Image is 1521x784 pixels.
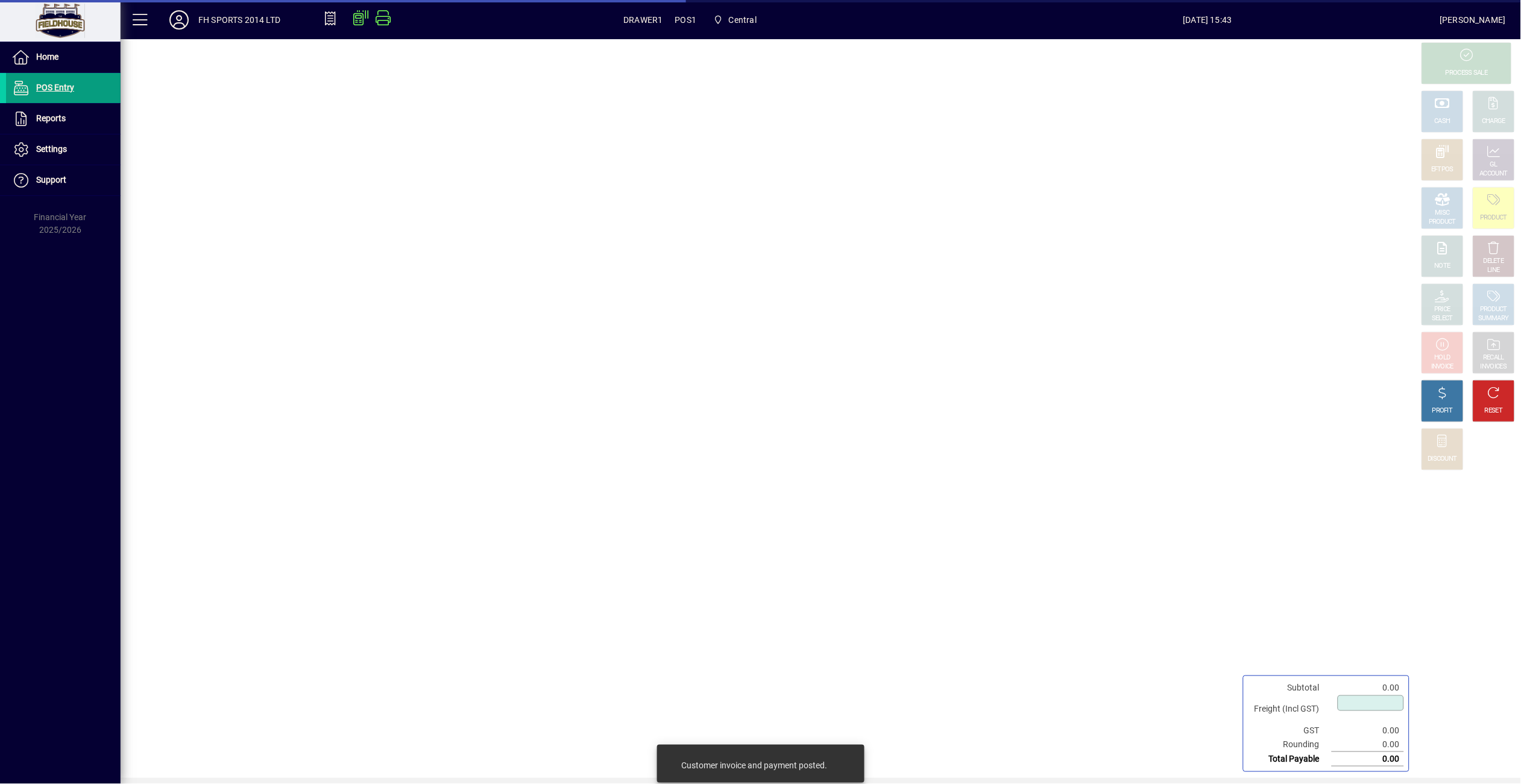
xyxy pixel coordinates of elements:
td: 0.00 [1332,738,1404,752]
span: Central [729,10,757,30]
div: DELETE [1484,257,1504,266]
div: NOTE [1435,262,1450,271]
td: Freight (Incl GST) [1249,695,1332,724]
div: RESET [1485,406,1503,416]
div: PRODUCT [1429,218,1456,227]
div: CASH [1435,117,1450,126]
div: GL [1490,160,1498,169]
div: PRODUCT [1480,305,1507,314]
a: Home [6,42,121,72]
button: Profile [160,9,198,31]
div: PROFIT [1432,406,1453,416]
a: Support [6,165,121,195]
a: Settings [6,134,121,165]
div: INVOICE [1431,362,1453,371]
div: [PERSON_NAME] [1440,10,1506,30]
div: PRICE [1435,305,1451,314]
td: 0.00 [1332,724,1404,738]
div: DISCOUNT [1428,455,1457,464]
a: Reports [6,104,121,134]
span: Reports [36,113,66,123]
div: SELECT [1432,314,1453,323]
span: DRAWER1 [623,10,663,30]
td: Total Payable [1249,752,1332,767]
td: 0.00 [1332,752,1404,767]
td: 0.00 [1332,681,1404,695]
div: HOLD [1435,353,1450,362]
td: Subtotal [1249,681,1332,695]
div: MISC [1435,209,1450,218]
span: POS1 [675,10,697,30]
div: PROCESS SALE [1446,69,1488,78]
span: [DATE] 15:43 [975,10,1440,30]
div: EFTPOS [1432,165,1454,174]
td: GST [1249,724,1332,738]
span: Support [36,175,66,185]
div: RECALL [1484,353,1505,362]
div: ACCOUNT [1480,169,1508,179]
div: LINE [1488,266,1500,275]
div: CHARGE [1482,117,1506,126]
div: Customer invoice and payment posted. [682,759,828,771]
span: Home [36,52,58,62]
div: INVOICES [1481,362,1507,371]
div: FH SPORTS 2014 LTD [198,10,280,30]
td: Rounding [1249,738,1332,752]
span: POS Entry [36,83,74,92]
span: Settings [36,144,67,154]
span: Central [708,9,761,31]
div: SUMMARY [1479,314,1509,323]
div: PRODUCT [1480,213,1507,223]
